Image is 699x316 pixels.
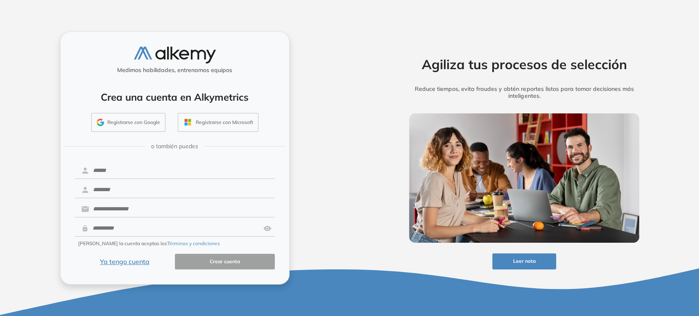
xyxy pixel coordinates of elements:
span: o también puedes [151,142,198,151]
button: Ya tengo cuenta [75,254,175,270]
img: GMAIL_ICON [97,119,104,126]
button: Registrarse con Microsoft [178,113,258,132]
img: OUTLOOK_ICON [183,117,192,127]
img: logo-alkemy [134,47,216,63]
button: Leer nota [492,253,556,269]
button: Registrarse con Google [91,113,165,132]
h5: Reduce tiempos, evita fraudes y obtén reportes listos para tomar decisiones más inteligentes. [396,86,652,99]
button: Crear cuenta [175,254,275,270]
h4: Crea una cuenta en Alkymetrics [71,91,278,103]
img: asd [263,221,271,236]
h5: Medimos habilidades, entrenamos equipos [64,67,286,74]
button: Términos y condiciones [167,240,220,247]
h2: Agiliza tus procesos de selección [396,56,652,72]
span: [PERSON_NAME] la cuenta aceptas los [78,240,220,247]
img: img-more-info [409,113,639,243]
